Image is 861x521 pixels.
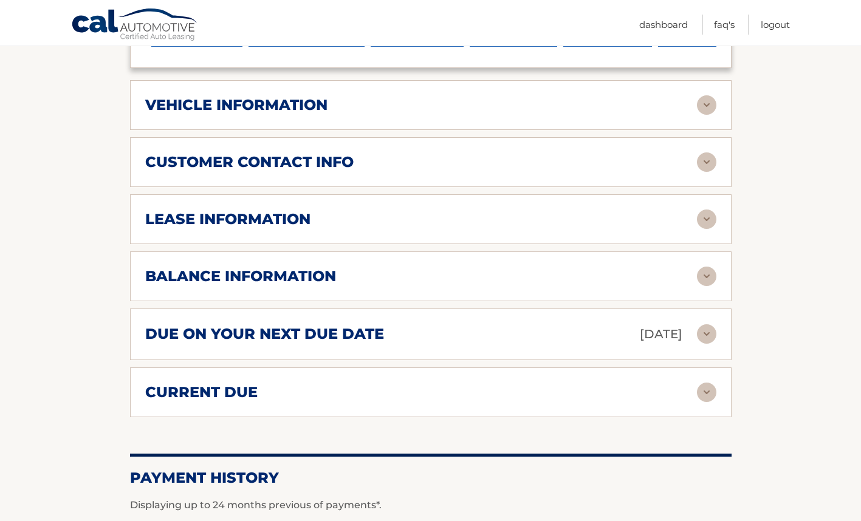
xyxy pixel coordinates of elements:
[697,267,716,286] img: accordion-rest.svg
[697,95,716,115] img: accordion-rest.svg
[71,8,199,43] a: Cal Automotive
[639,15,688,35] a: Dashboard
[145,153,354,171] h2: customer contact info
[145,383,258,401] h2: current due
[714,15,735,35] a: FAQ's
[145,325,384,343] h2: due on your next due date
[697,324,716,344] img: accordion-rest.svg
[130,498,732,512] p: Displaying up to 24 months previous of payments*.
[145,267,336,285] h2: balance information
[697,383,716,402] img: accordion-rest.svg
[640,324,682,345] p: [DATE]
[761,15,790,35] a: Logout
[130,469,732,487] h2: Payment History
[145,96,328,114] h2: vehicle information
[697,209,716,229] img: accordion-rest.svg
[697,152,716,172] img: accordion-rest.svg
[145,210,310,228] h2: lease information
